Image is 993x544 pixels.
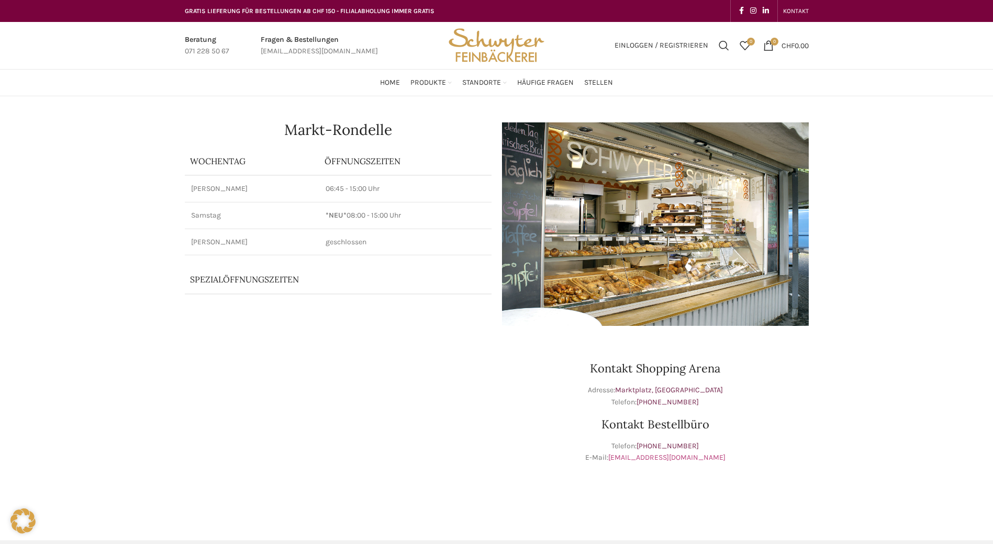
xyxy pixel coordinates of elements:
a: [PHONE_NUMBER] [637,398,699,406]
a: Site logo [445,40,548,49]
span: Standorte [462,78,501,88]
div: Secondary navigation [778,1,814,21]
p: Spezialöffnungszeiten [190,274,457,285]
a: Einloggen / Registrieren [609,35,713,56]
a: Stellen [584,72,613,93]
p: 08:00 - 15:00 Uhr [326,210,485,221]
h1: Markt-Rondelle [185,122,492,137]
img: Bäckerei Schwyter [445,22,548,69]
span: KONTAKT [783,7,809,15]
a: 0 [734,35,755,56]
p: Adresse: Telefon: [502,384,809,408]
span: 0 [747,38,755,46]
p: Samstag [191,210,314,221]
iframe: bäckerei schwyter marktplatz [185,336,492,493]
span: Häufige Fragen [517,78,574,88]
p: Wochentag [190,155,315,167]
span: CHF [782,41,795,50]
a: Produkte [410,72,452,93]
a: [EMAIL_ADDRESS][DOMAIN_NAME] [608,453,726,462]
span: 0 [771,38,778,46]
h3: Kontakt Bestellbüro [502,418,809,430]
a: Facebook social link [736,4,747,18]
div: Main navigation [180,72,814,93]
p: 06:45 - 15:00 Uhr [326,184,485,194]
h3: Kontakt Shopping Arena [502,362,809,374]
a: Infobox link [185,34,229,58]
span: Produkte [410,78,446,88]
a: Marktplatz, [GEOGRAPHIC_DATA] [615,386,723,394]
p: geschlossen [326,237,485,247]
div: Meine Wunschliste [734,35,755,56]
a: Home [380,72,400,93]
p: [PERSON_NAME] [191,237,314,247]
a: Suchen [713,35,734,56]
span: Stellen [584,78,613,88]
p: [PERSON_NAME] [191,184,314,194]
a: [PHONE_NUMBER] [637,441,699,450]
p: Telefon: E-Mail: [502,440,809,464]
a: Infobox link [261,34,378,58]
span: Home [380,78,400,88]
a: 0 CHF0.00 [758,35,814,56]
a: Standorte [462,72,507,93]
a: Linkedin social link [760,4,772,18]
span: Einloggen / Registrieren [615,42,708,49]
a: Instagram social link [747,4,760,18]
span: GRATIS LIEFERUNG FÜR BESTELLUNGEN AB CHF 150 - FILIALABHOLUNG IMMER GRATIS [185,7,434,15]
p: ÖFFNUNGSZEITEN [325,155,486,167]
a: KONTAKT [783,1,809,21]
a: Häufige Fragen [517,72,574,93]
bdi: 0.00 [782,41,809,50]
